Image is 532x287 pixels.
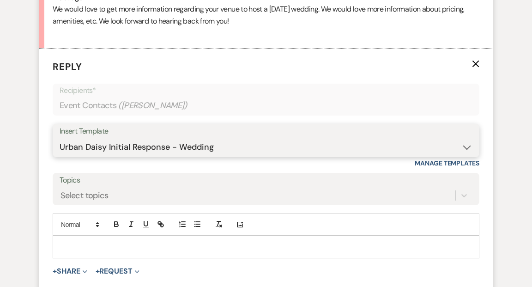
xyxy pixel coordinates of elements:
[60,85,472,97] p: Recipients*
[96,268,139,275] button: Request
[118,99,187,112] span: ( [PERSON_NAME] )
[60,174,472,187] label: Topics
[415,159,479,167] a: Manage Templates
[53,268,57,275] span: +
[96,268,100,275] span: +
[60,125,472,138] div: Insert Template
[60,189,109,202] div: Select topics
[53,268,87,275] button: Share
[53,61,82,73] span: Reply
[60,97,472,115] div: Event Contacts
